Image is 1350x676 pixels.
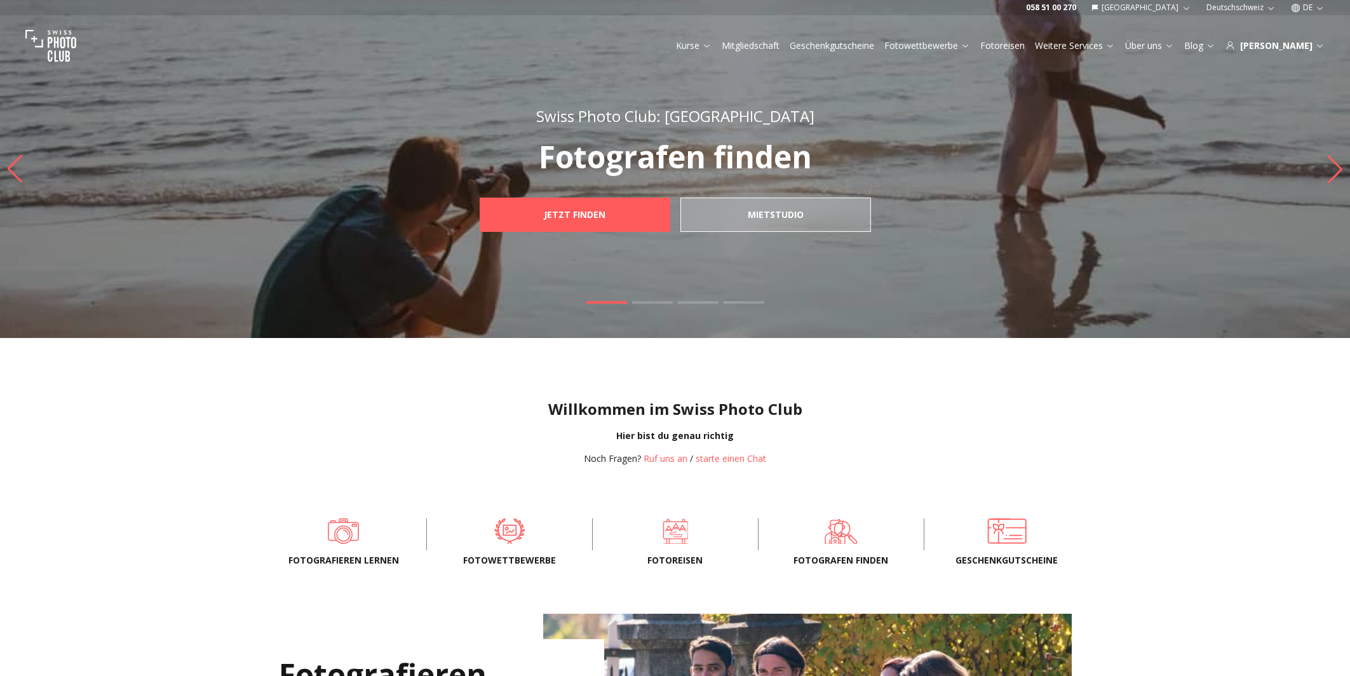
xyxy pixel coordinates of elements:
button: Weitere Services [1030,37,1120,55]
a: 058 51 00 270 [1026,3,1076,13]
span: Fotografieren lernen [281,554,406,567]
button: starte einen Chat [696,452,766,465]
button: Geschenkgutscheine [785,37,879,55]
h1: Willkommen im Swiss Photo Club [10,399,1340,419]
b: mietstudio [748,208,804,221]
a: Fotografen finden [779,518,903,544]
a: Fotoreisen [613,518,738,544]
a: Mitgliedschaft [722,39,780,52]
a: Weitere Services [1035,39,1115,52]
span: Fotografen finden [779,554,903,567]
button: Blog [1179,37,1220,55]
a: Fotowettbewerbe [447,518,572,544]
button: Kurse [671,37,717,55]
div: Hier bist du genau richtig [10,429,1340,442]
a: Kurse [676,39,712,52]
a: Fotografieren lernen [281,518,406,544]
a: Blog [1184,39,1215,52]
a: Fotoreisen [980,39,1025,52]
span: Fotoreisen [613,554,738,567]
a: Geschenkgutscheine [790,39,874,52]
b: JETZT FINDEN [544,208,605,221]
span: Noch Fragen? [584,452,641,464]
button: Über uns [1120,37,1179,55]
p: Fotografen finden [452,142,899,172]
button: Fotowettbewerbe [879,37,975,55]
a: Ruf uns an [644,452,687,464]
span: Swiss Photo Club: [GEOGRAPHIC_DATA] [536,105,814,126]
a: Über uns [1125,39,1174,52]
div: / [584,452,766,465]
button: Fotoreisen [975,37,1030,55]
img: Swiss photo club [25,20,76,71]
div: [PERSON_NAME] [1225,39,1325,52]
span: Fotowettbewerbe [447,554,572,567]
button: Mitgliedschaft [717,37,785,55]
a: Fotowettbewerbe [884,39,970,52]
a: Geschenkgutscheine [945,518,1069,544]
a: mietstudio [680,198,871,232]
span: Geschenkgutscheine [945,554,1069,567]
a: JETZT FINDEN [480,198,670,232]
